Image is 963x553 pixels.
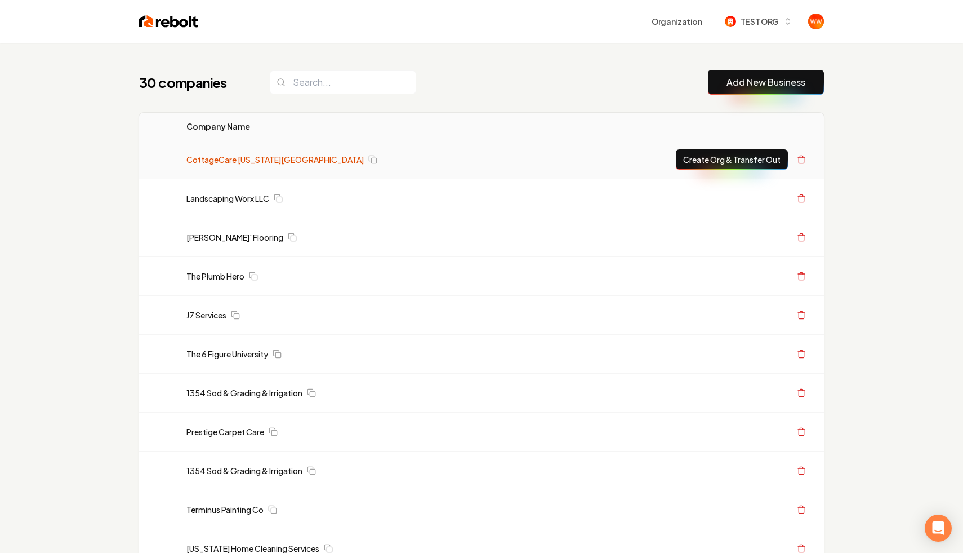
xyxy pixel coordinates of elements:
[186,426,264,437] a: Prestige Carpet Care
[925,515,952,542] div: Open Intercom Messenger
[676,149,788,170] button: Create Org & Transfer Out
[139,14,198,29] img: Rebolt Logo
[186,387,302,399] a: 1354 Sod & Grading & Irrigation
[186,504,264,515] a: Terminus Painting Co
[186,348,268,360] a: The 6 Figure University
[645,11,709,32] button: Organization
[708,70,824,95] button: Add New Business
[186,465,302,476] a: 1354 Sod & Grading & Irrigation
[186,309,226,321] a: J7 Services
[741,16,779,28] span: TEST ORG
[186,232,283,243] a: [PERSON_NAME]' Flooring
[139,73,247,91] h1: 30 companies
[186,193,269,204] a: Landscaping Worx LLC
[186,154,364,165] a: CottageCare [US_STATE][GEOGRAPHIC_DATA]
[808,14,824,29] img: Will Wallace
[186,271,244,282] a: The Plumb Hero
[808,14,824,29] button: Open user button
[725,16,736,27] img: TEST ORG
[726,76,805,89] a: Add New Business
[270,70,416,94] input: Search...
[177,113,553,140] th: Company Name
